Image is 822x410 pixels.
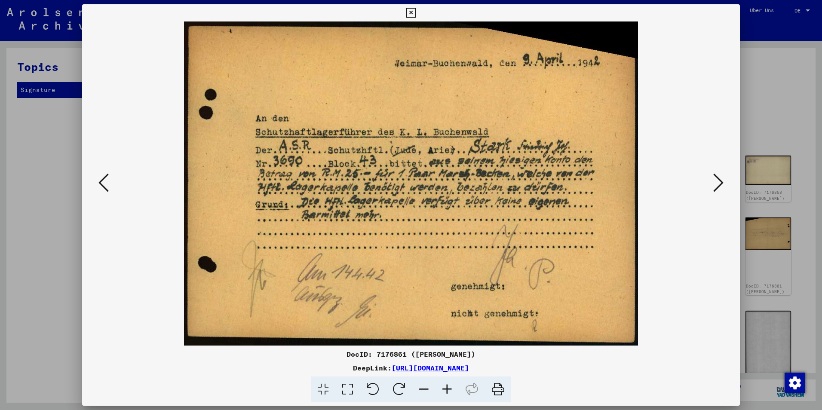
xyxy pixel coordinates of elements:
img: Zustimmung ändern [785,373,805,393]
img: 001.jpg [111,21,711,346]
div: DocID: 7176861 ([PERSON_NAME]) [82,349,740,359]
div: DeepLink: [82,363,740,373]
div: Zustimmung ändern [784,372,805,393]
a: [URL][DOMAIN_NAME] [392,364,469,372]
